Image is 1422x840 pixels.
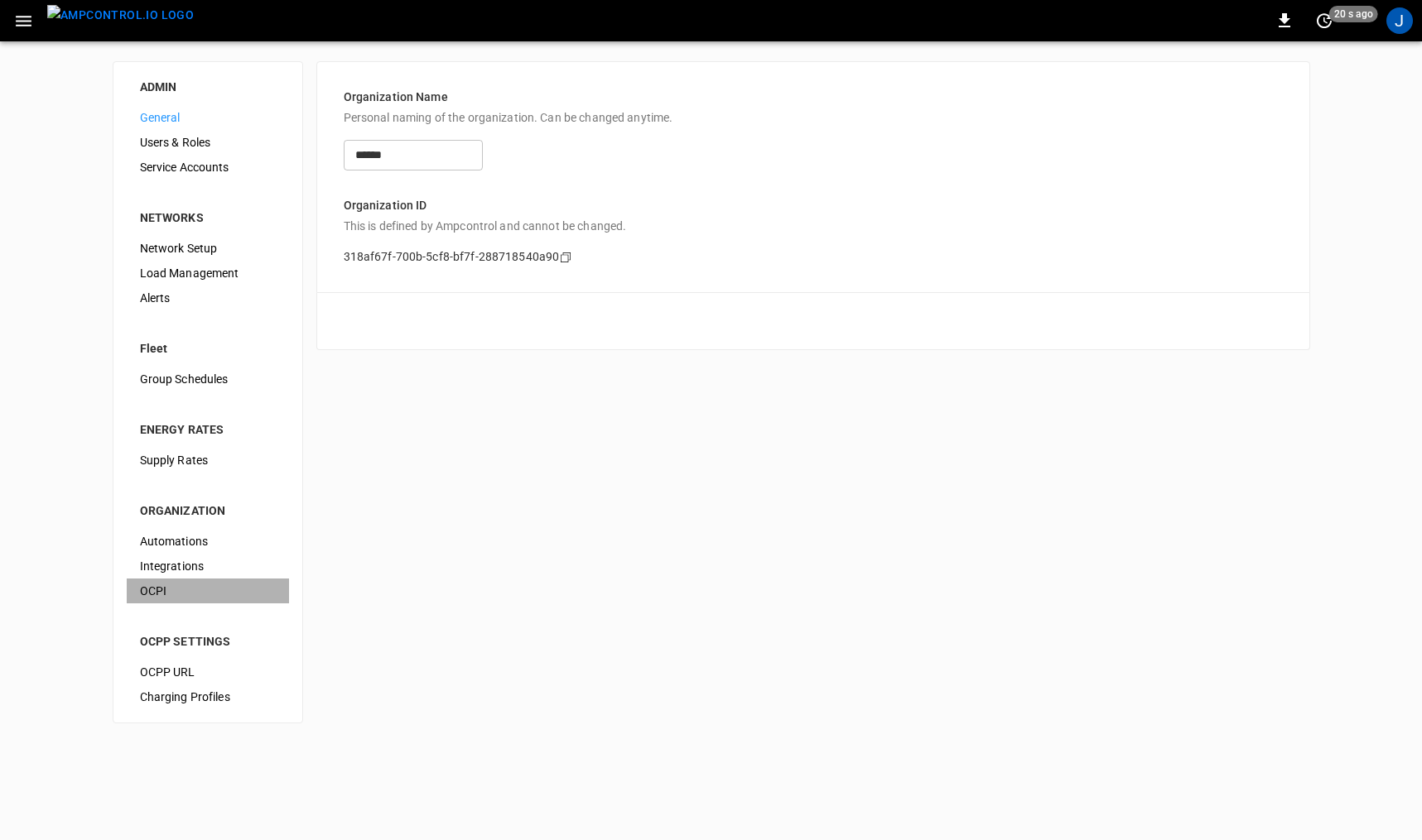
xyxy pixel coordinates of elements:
[140,79,276,95] div: ADMIN
[1386,7,1413,34] div: profile-icon
[140,583,276,600] span: OCPI
[344,197,1283,214] p: Organization ID
[344,109,1283,127] p: Personal naming of the organization. Can be changed anytime.
[140,109,276,127] span: General
[344,218,1283,235] p: This is defined by Ampcontrol and cannot be changed.
[140,265,276,282] span: Load Management
[140,689,276,706] span: Charging Profiles
[127,660,289,684] div: OCPP URL
[140,558,276,575] span: Integrations
[127,261,289,286] div: Load Management
[140,209,276,226] div: NETWORKS
[140,533,276,550] span: Automations
[127,286,289,310] div: Alerts
[127,554,289,578] div: Integrations
[140,633,276,650] div: OCPP SETTINGS
[47,5,194,26] img: ampcontrol.io logo
[127,105,289,130] div: General
[344,248,560,266] p: 318af67f-700b-5cf8-bf7f-288718540a90
[127,367,289,391] div: Group Schedules
[140,134,276,151] span: Users & Roles
[127,236,289,261] div: Network Setup
[127,448,289,473] div: Supply Rates
[344,89,1283,106] p: Organization Name
[127,155,289,180] div: Service Accounts
[140,664,276,681] span: OCPP URL
[140,502,276,519] div: ORGANIZATION
[140,421,276,438] div: ENERGY RATES
[140,159,276,176] span: Service Accounts
[127,578,289,603] div: OCPI
[140,371,276,388] span: Group Schedules
[127,130,289,155] div: Users & Roles
[140,340,276,357] div: Fleet
[127,684,289,709] div: Charging Profiles
[1329,6,1378,22] span: 20 s ago
[140,240,276,257] span: Network Setup
[127,529,289,554] div: Automations
[140,452,276,469] span: Supply Rates
[140,290,276,307] span: Alerts
[558,248,575,266] div: copy
[1311,7,1338,34] button: set refresh interval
